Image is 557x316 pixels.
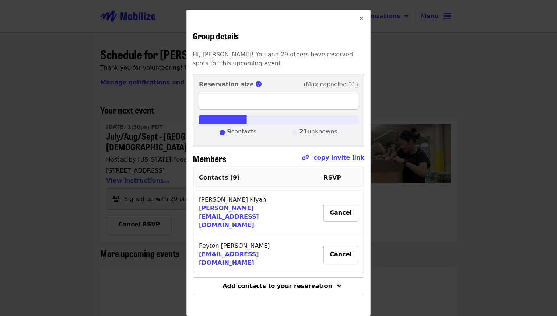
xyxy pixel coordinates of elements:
a: copy invite link [313,154,364,161]
strong: 9 [227,128,231,135]
th: RSVP [318,167,364,188]
strong: 21 [299,128,307,135]
i: angle-down icon [337,282,342,289]
i: circle-question icon [256,81,262,88]
button: Close [353,10,370,28]
span: Group details [193,29,239,42]
span: (Max capacity: 31) [304,80,358,89]
span: Members [193,152,226,165]
span: unknowns [299,127,337,138]
button: Cancel [323,246,358,263]
span: contacts [227,127,256,138]
span: This is the number of group members you reserved spots for. [256,81,266,88]
span: Add contacts to your reservation [223,282,332,289]
th: Contacts ( 9 ) [193,167,318,188]
i: times icon [359,15,364,22]
span: Hi, [PERSON_NAME]! You and 29 others have reserved spots for this upcoming event [193,51,353,67]
td: Peyton [PERSON_NAME] [193,236,318,274]
i: link icon [302,154,309,161]
a: [EMAIL_ADDRESS][DOMAIN_NAME] [199,251,259,266]
a: [PERSON_NAME][EMAIL_ADDRESS][DOMAIN_NAME] [199,205,259,229]
strong: Reservation size [199,81,254,88]
button: Cancel [323,204,358,222]
button: Add contacts to your reservation [193,277,364,295]
td: [PERSON_NAME] Kiyah [193,190,318,236]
